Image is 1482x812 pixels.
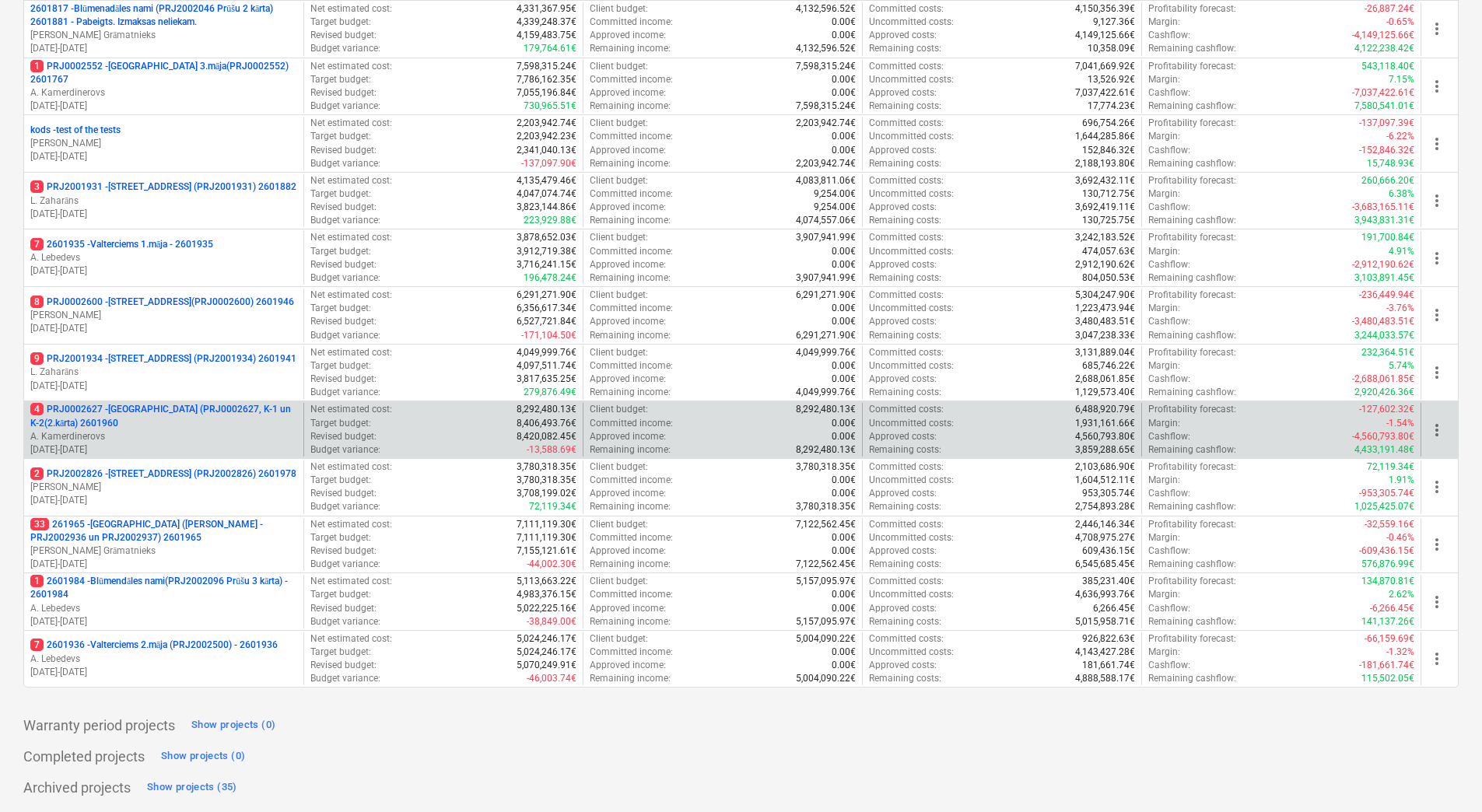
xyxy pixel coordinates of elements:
[310,271,380,285] p: Budget variance :
[524,42,576,55] p: 179,764.61€
[30,467,44,480] span: 2
[30,518,49,530] span: 33
[869,245,954,258] p: Uncommitted costs :
[30,352,297,392] div: 9PRJ2001934 -[STREET_ADDRESS] (PRJ2001934) 2601941L. Zaharāns[DATE]-[DATE]
[1088,73,1135,86] p: 13,526.92€
[1148,315,1190,328] p: Cashflow :
[590,329,671,342] p: Remaining income :
[310,346,392,359] p: Net estimated cost :
[30,60,297,114] div: 1PRJ0002552 -[GEOGRAPHIC_DATA] 3.māja(PRJ0002552) 2601767A. Kamerdinerovs[DATE]-[DATE]
[30,544,297,558] p: [PERSON_NAME] Grāmatnieks
[590,174,648,187] p: Client budget :
[30,352,296,366] p: PRJ2001934 - [STREET_ADDRESS] (PRJ2001934) 2601941
[1352,373,1414,386] p: -2,688,061.85€
[30,194,297,208] p: L. Zaharāns
[1359,117,1414,130] p: -137,097.39€
[30,124,297,163] div: kods -test of the tests[PERSON_NAME][DATE]-[DATE]
[1148,60,1236,73] p: Profitability forecast :
[517,2,576,16] p: 4,331,367.95€
[30,639,297,678] div: 72601936 -Valterciems 2.māja (PRJ2002500) - 2601936A. Lebedevs[DATE]-[DATE]
[869,16,954,29] p: Uncommitted costs :
[869,174,944,187] p: Committed costs :
[832,144,856,157] p: 0.00€
[1075,258,1135,271] p: 2,912,190.62€
[1075,346,1135,359] p: 3,131,889.04€
[524,271,576,285] p: 196,478.24€
[1148,289,1236,302] p: Profitability forecast :
[30,264,297,278] p: [DATE] - [DATE]
[30,443,297,457] p: [DATE] - [DATE]
[1428,249,1446,268] span: more_vert
[590,73,673,86] p: Committed income :
[869,329,941,342] p: Remaining costs :
[1365,2,1414,16] p: -26,887.24€
[1148,258,1190,271] p: Cashflow :
[310,157,380,170] p: Budget variance :
[869,302,954,315] p: Uncommitted costs :
[590,315,666,328] p: Approved income :
[1148,117,1236,130] p: Profitability forecast :
[30,180,44,193] span: 3
[310,60,392,73] p: Net estimated cost :
[30,238,213,251] p: 2601935 - Valterciems 1.māja - 2601935
[30,639,278,652] p: 2601936 - Valterciems 2.māja (PRJ2002500) - 2601936
[1093,16,1135,29] p: 9,127.36€
[1352,315,1414,328] p: -3,480,483.51€
[814,187,856,201] p: 9,254.00€
[590,60,648,73] p: Client budget :
[1386,302,1414,315] p: -3.76%
[310,245,371,258] p: Target budget :
[1148,174,1236,187] p: Profitability forecast :
[1389,359,1414,373] p: 5.74%
[30,238,44,250] span: 7
[1148,42,1236,55] p: Remaining cashflow :
[1352,29,1414,42] p: -4,149,125.66€
[590,289,648,302] p: Client budget :
[517,359,576,373] p: 4,097,511.74€
[1389,187,1414,201] p: 6.38%
[30,602,297,615] p: A. Lebedevs
[1075,373,1135,386] p: 2,688,061.85€
[869,144,937,157] p: Approved costs :
[1389,73,1414,86] p: 7.15%
[1148,29,1190,42] p: Cashflow :
[310,2,392,16] p: Net estimated cost :
[143,775,241,800] button: Show projects (35)
[517,60,576,73] p: 7,598,315.24€
[1075,157,1135,170] p: 2,188,193.80€
[30,208,297,221] p: [DATE] - [DATE]
[1148,86,1190,100] p: Cashflow :
[1354,271,1414,285] p: 3,103,891.45€
[310,73,371,86] p: Target budget :
[1075,329,1135,342] p: 3,047,238.33€
[869,231,944,244] p: Committed costs :
[1075,315,1135,328] p: 3,480,483.51€
[1354,100,1414,113] p: 7,580,541.01€
[796,214,856,227] p: 4,074,557.06€
[814,201,856,214] p: 9,254.00€
[30,575,297,601] p: 2601984 - Blūmendāles nami(PRJ2002096 Prūšu 3 kārta) - 2601984
[796,100,856,113] p: 7,598,315.24€
[832,86,856,100] p: 0.00€
[1354,42,1414,55] p: 4,122,238.42€
[1075,29,1135,42] p: 4,149,125.66€
[869,117,944,130] p: Committed costs :
[1082,214,1135,227] p: 130,725.75€
[310,373,377,386] p: Revised budget :
[796,117,856,130] p: 2,203,942.74€
[1082,187,1135,201] p: 130,712.75€
[590,373,666,386] p: Approved income :
[1148,386,1236,399] p: Remaining cashflow :
[869,42,941,55] p: Remaining costs :
[590,359,673,373] p: Committed income :
[869,346,944,359] p: Committed costs :
[832,373,856,386] p: 0.00€
[832,73,856,86] p: 0.00€
[30,403,44,415] span: 4
[310,86,377,100] p: Revised budget :
[517,29,576,42] p: 4,159,483.75€
[30,100,297,113] p: [DATE] - [DATE]
[869,271,941,285] p: Remaining costs :
[30,2,297,56] div: 2601817 -Blūmenadāles nami (PRJ2002046 Prūšu 2 kārta) 2601881 - Pabeigts. Izmaksas neliekam.[PERS...
[310,187,371,201] p: Target budget :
